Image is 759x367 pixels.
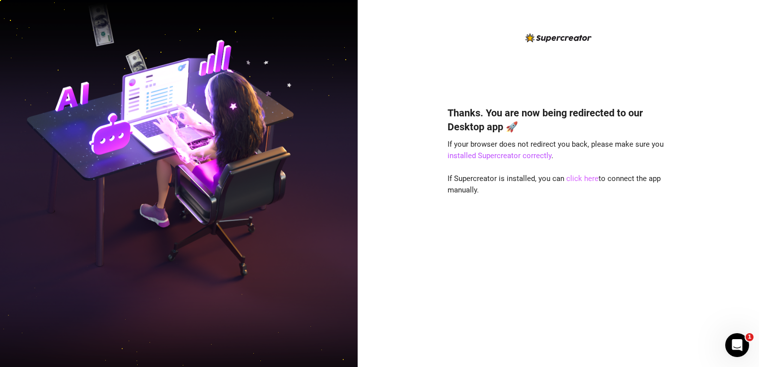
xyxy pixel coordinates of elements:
[448,151,551,160] a: installed Supercreator correctly
[448,140,664,161] span: If your browser does not redirect you back, please make sure you .
[526,33,592,42] img: logo-BBDzfeDw.svg
[725,333,749,357] iframe: Intercom live chat
[566,174,599,183] a: click here
[746,333,754,341] span: 1
[448,174,661,195] span: If Supercreator is installed, you can to connect the app manually.
[448,106,669,134] h4: Thanks. You are now being redirected to our Desktop app 🚀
